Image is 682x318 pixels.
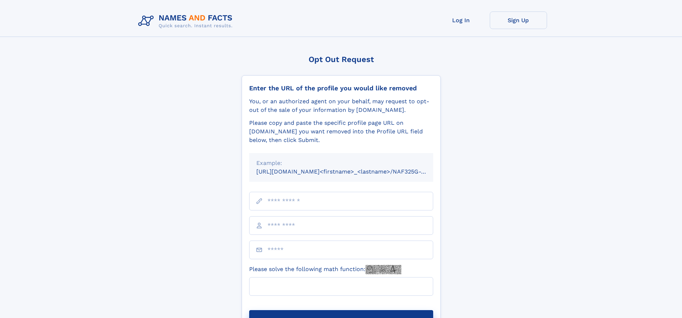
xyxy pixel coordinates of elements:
[249,119,433,144] div: Please copy and paste the specific profile page URL on [DOMAIN_NAME] you want removed into the Pr...
[249,265,401,274] label: Please solve the following math function:
[256,168,447,175] small: [URL][DOMAIN_NAME]<firstname>_<lastname>/NAF325G-xxxxxxxx
[256,159,426,167] div: Example:
[432,11,490,29] a: Log In
[490,11,547,29] a: Sign Up
[242,55,441,64] div: Opt Out Request
[249,84,433,92] div: Enter the URL of the profile you would like removed
[135,11,238,31] img: Logo Names and Facts
[249,97,433,114] div: You, or an authorized agent on your behalf, may request to opt-out of the sale of your informatio...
